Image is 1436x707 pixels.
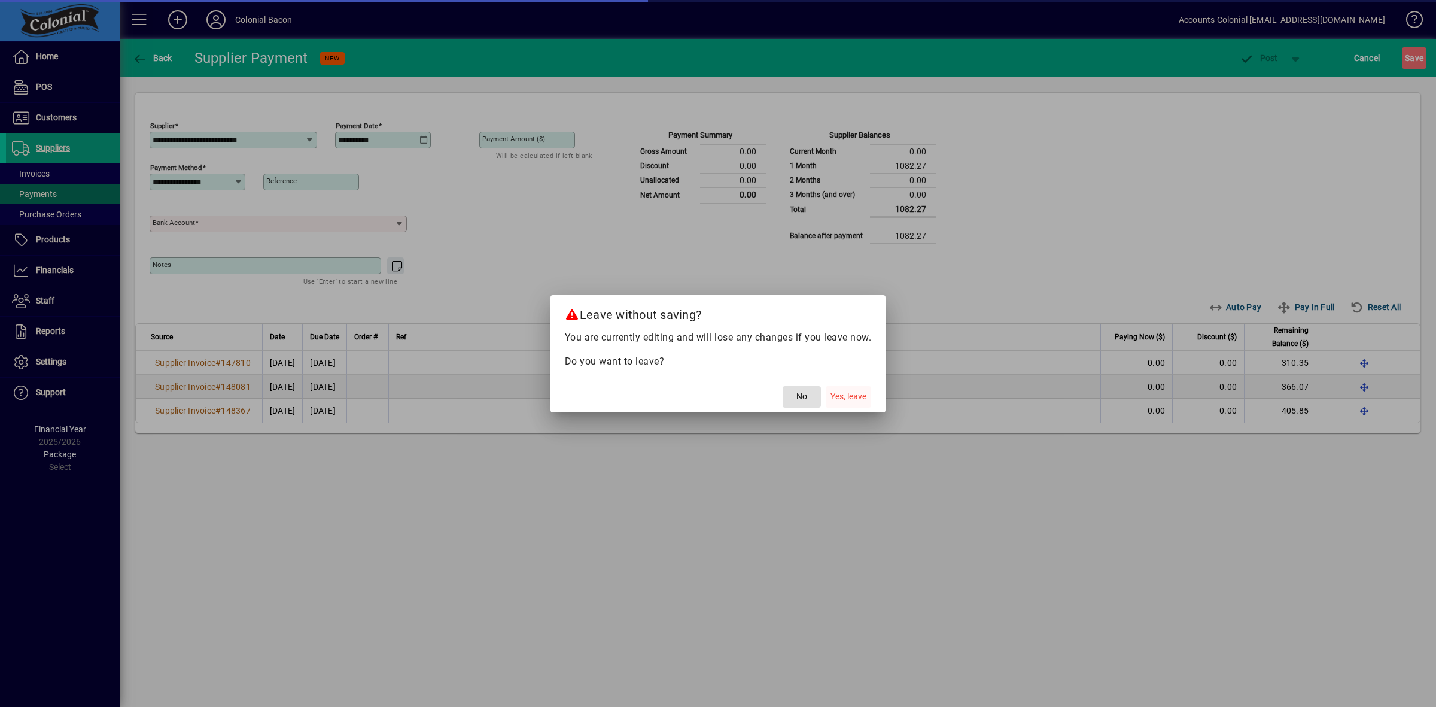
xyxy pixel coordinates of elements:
button: No [783,386,821,408]
h2: Leave without saving? [550,295,886,330]
span: No [796,390,807,403]
button: Yes, leave [826,386,871,408]
p: You are currently editing and will lose any changes if you leave now. [565,330,872,345]
p: Do you want to leave? [565,354,872,369]
span: Yes, leave [830,390,866,403]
